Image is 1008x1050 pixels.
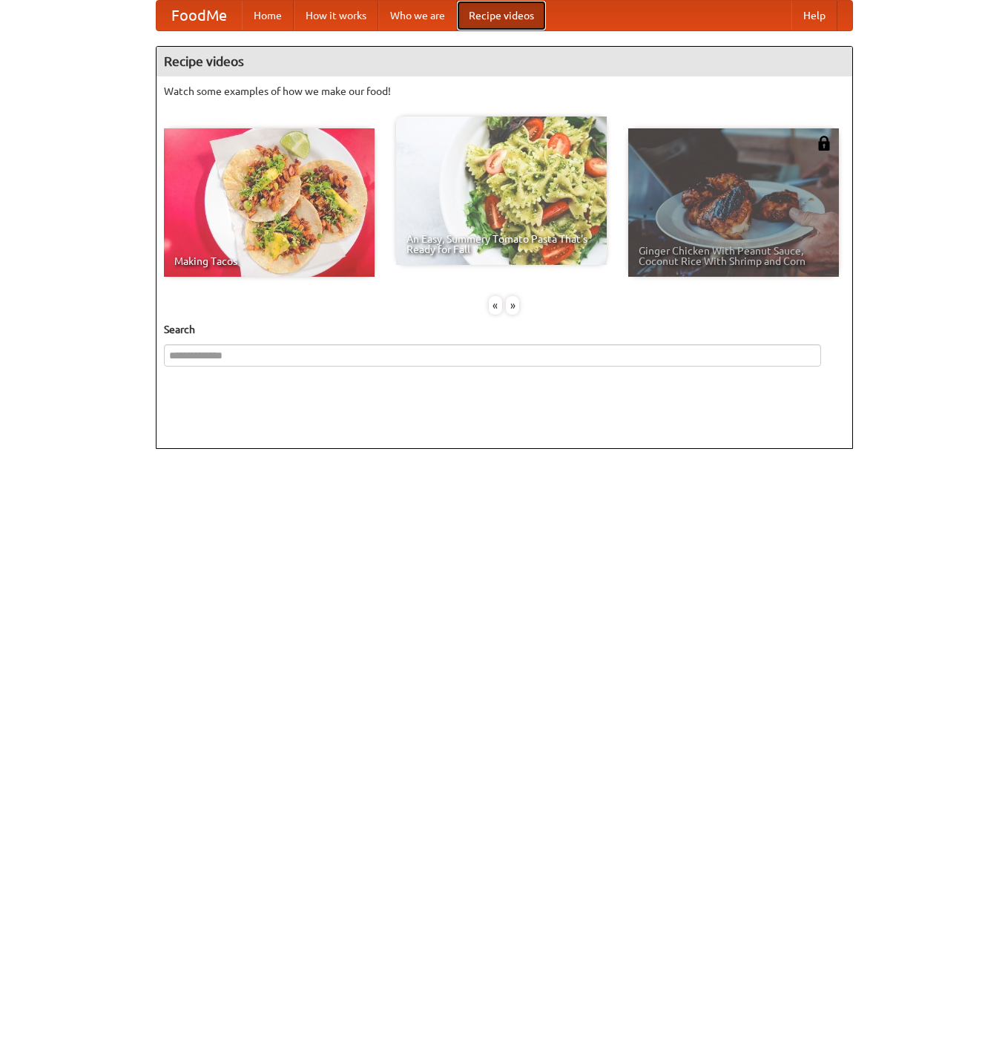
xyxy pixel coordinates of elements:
a: Recipe videos [457,1,546,30]
h5: Search [164,322,845,337]
a: Who we are [378,1,457,30]
div: » [506,296,519,315]
a: Home [242,1,294,30]
p: Watch some examples of how we make our food! [164,84,845,99]
div: « [489,296,502,315]
a: How it works [294,1,378,30]
a: Making Tacos [164,128,375,277]
span: An Easy, Summery Tomato Pasta That's Ready for Fall [406,234,596,255]
img: 483408.png [817,136,831,151]
a: An Easy, Summery Tomato Pasta That's Ready for Fall [396,117,607,265]
a: Help [791,1,837,30]
span: Making Tacos [174,256,364,266]
h4: Recipe videos [157,47,852,76]
a: FoodMe [157,1,242,30]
